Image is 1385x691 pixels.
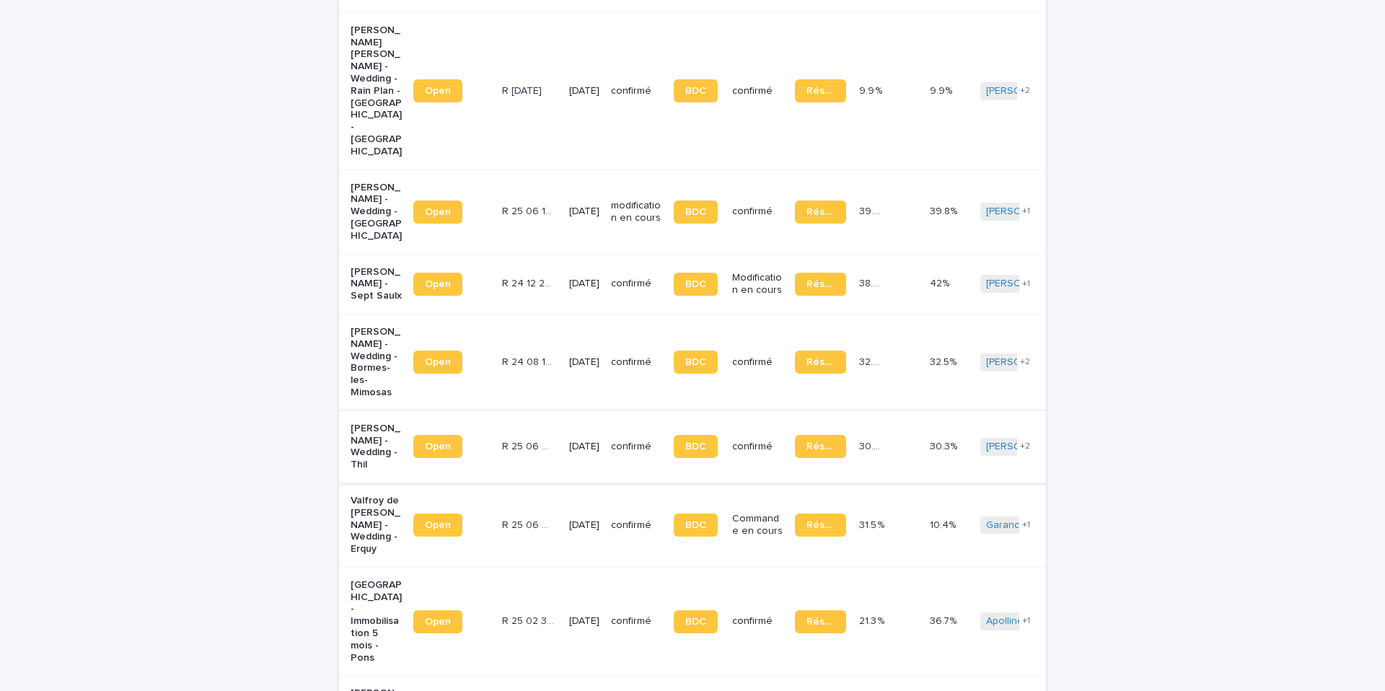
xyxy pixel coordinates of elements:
a: [PERSON_NAME] [986,85,1065,97]
p: [DATE] [569,441,599,453]
a: BDC [674,514,718,537]
span: + 2 [1020,87,1030,95]
a: BDC [674,273,718,296]
p: 30.3% [930,438,960,453]
p: R 25 06 1561 [502,203,556,218]
span: + 1 [1022,521,1030,529]
a: [PERSON_NAME] [986,441,1065,453]
p: confirmé [611,356,662,369]
span: + 2 [1020,358,1030,366]
a: Open [413,435,462,458]
p: [GEOGRAPHIC_DATA] - Immobilisation 5 mois - Pons [351,579,402,664]
a: Réservation [795,79,846,102]
a: [PERSON_NAME] [986,356,1065,369]
span: BDC [685,441,706,452]
p: R 25 06 3707 [502,438,556,453]
p: [DATE] [569,278,599,290]
a: [PERSON_NAME] [986,278,1065,290]
a: Réservation [795,351,846,374]
p: R 25 06 2032 [502,82,545,97]
p: 36.7% [930,612,959,628]
p: confirmé [732,615,783,628]
a: Garance Oboeuf [986,519,1064,532]
p: R 24 08 1400 [502,353,556,369]
a: Open [413,514,462,537]
span: + 1 [1022,280,1030,289]
p: confirmé [611,519,662,532]
tr: [PERSON_NAME] - Sept SaulxOpenR 24 12 2705R 24 12 2705 [DATE]confirméBDCModification en coursRése... [339,254,1268,314]
span: Réservation [806,207,835,217]
p: 31.5 % [859,516,887,532]
span: + 1 [1022,617,1030,625]
span: Open [425,86,451,96]
p: [PERSON_NAME] [PERSON_NAME] - Wedding - Rain Plan - [GEOGRAPHIC_DATA] - [GEOGRAPHIC_DATA] [351,25,402,158]
p: [PERSON_NAME] - Wedding - Bormes-les-Mimosas [351,326,402,399]
p: 32.5 % [859,353,888,369]
span: Open [425,617,451,627]
p: 9.9 % [859,82,885,97]
span: + 2 [1020,442,1030,451]
p: modification en cours [611,200,662,224]
a: BDC [674,351,718,374]
span: Open [425,207,451,217]
p: 10.4% [930,516,959,532]
a: BDC [674,201,718,224]
a: Réservation [795,201,846,224]
span: Open [425,279,451,289]
a: Réservation [795,273,846,296]
tr: [PERSON_NAME] - Wedding - Bormes-les-MimosasOpenR 24 08 1400R 24 08 1400 [DATE]confirméBDCconfirm... [339,314,1268,410]
p: confirmé [611,278,662,290]
p: [DATE] [569,85,599,97]
span: Open [425,357,451,367]
span: Open [425,441,451,452]
tr: Valfroy de [PERSON_NAME] - Wedding - ErquyOpenR 25 06 2349R 25 06 2349 [DATE]confirméBDCCommande ... [339,483,1268,567]
span: Réservation [806,520,835,530]
span: BDC [685,617,706,627]
span: Open [425,520,451,530]
p: R 25 02 3460 [502,612,556,628]
span: Réservation [806,279,835,289]
p: confirmé [732,85,783,97]
p: 39.8 % [859,203,888,218]
span: Réservation [806,617,835,627]
a: BDC [674,610,718,633]
p: 38.8 % [859,275,888,290]
span: BDC [685,279,706,289]
a: Réservation [795,610,846,633]
p: Valfroy de [PERSON_NAME] - Wedding - Erquy [351,495,402,555]
span: BDC [685,520,706,530]
p: 30.3 % [859,438,888,453]
p: 9.9% [930,82,955,97]
p: [DATE] [569,615,599,628]
p: confirmé [732,206,783,218]
tr: [PERSON_NAME] - Wedding - ThilOpenR 25 06 3707R 25 06 3707 [DATE]confirméBDCconfirméRéservation30... [339,410,1268,483]
span: Réservation [806,441,835,452]
a: [PERSON_NAME] [986,206,1065,218]
p: R 25 06 2349 [502,516,556,532]
p: [PERSON_NAME] - Wedding - [GEOGRAPHIC_DATA] [351,182,402,242]
span: Réservation [806,86,835,96]
p: confirmé [732,356,783,369]
p: 21.3 % [859,612,887,628]
p: R 24 12 2705 [502,275,556,290]
p: [PERSON_NAME] - Wedding - Thil [351,423,402,471]
p: 42% [930,275,952,290]
p: Commande en cours [732,513,783,537]
p: confirmé [611,441,662,453]
p: confirmé [611,615,662,628]
span: + 1 [1022,207,1030,216]
a: Apolline Vion [986,615,1047,628]
a: BDC [674,435,718,458]
a: Open [413,351,462,374]
tr: [PERSON_NAME] - Wedding - [GEOGRAPHIC_DATA]OpenR 25 06 1561R 25 06 1561 [DATE]modification en cou... [339,170,1268,254]
p: [DATE] [569,206,599,218]
span: BDC [685,357,706,367]
a: Réservation [795,514,846,537]
a: BDC [674,79,718,102]
p: [DATE] [569,519,599,532]
span: BDC [685,207,706,217]
span: Réservation [806,357,835,367]
a: Open [413,610,462,633]
a: Réservation [795,435,846,458]
p: 39.8% [930,203,960,218]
